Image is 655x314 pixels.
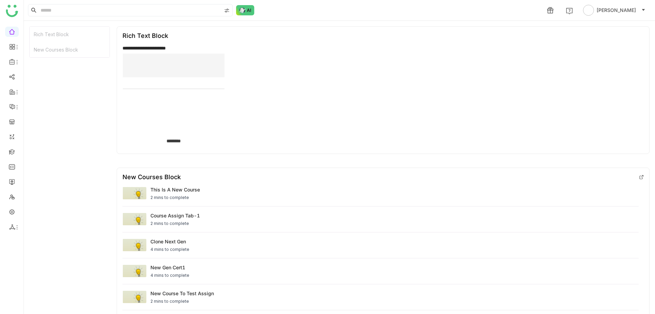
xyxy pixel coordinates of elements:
[6,5,18,17] img: logo
[597,6,636,14] span: [PERSON_NAME]
[236,5,254,15] img: ask-buddy-normal.svg
[150,290,214,297] div: new course to test assign
[150,220,200,227] div: 2 mins to complete
[566,8,573,14] img: help.svg
[582,5,647,16] button: [PERSON_NAME]
[122,32,168,39] div: Rich Text Block
[122,173,181,181] div: New Courses Block
[224,8,230,13] img: search-type.svg
[150,238,189,245] div: Clone Next gen
[150,186,200,193] div: This is a new course
[150,195,200,201] div: 2 mins to complete
[150,298,214,304] div: 2 mins to complete
[583,5,594,16] img: avatar
[150,264,189,271] div: New gen cert1
[122,54,225,136] img: 68e4d0591036bc4420a2eb13
[150,246,189,253] div: 4 mins to complete
[30,27,110,42] div: Rich Text Block
[150,212,200,219] div: Course assign tab-1
[150,272,189,279] div: 4 mins to complete
[30,42,110,57] div: New Courses Block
